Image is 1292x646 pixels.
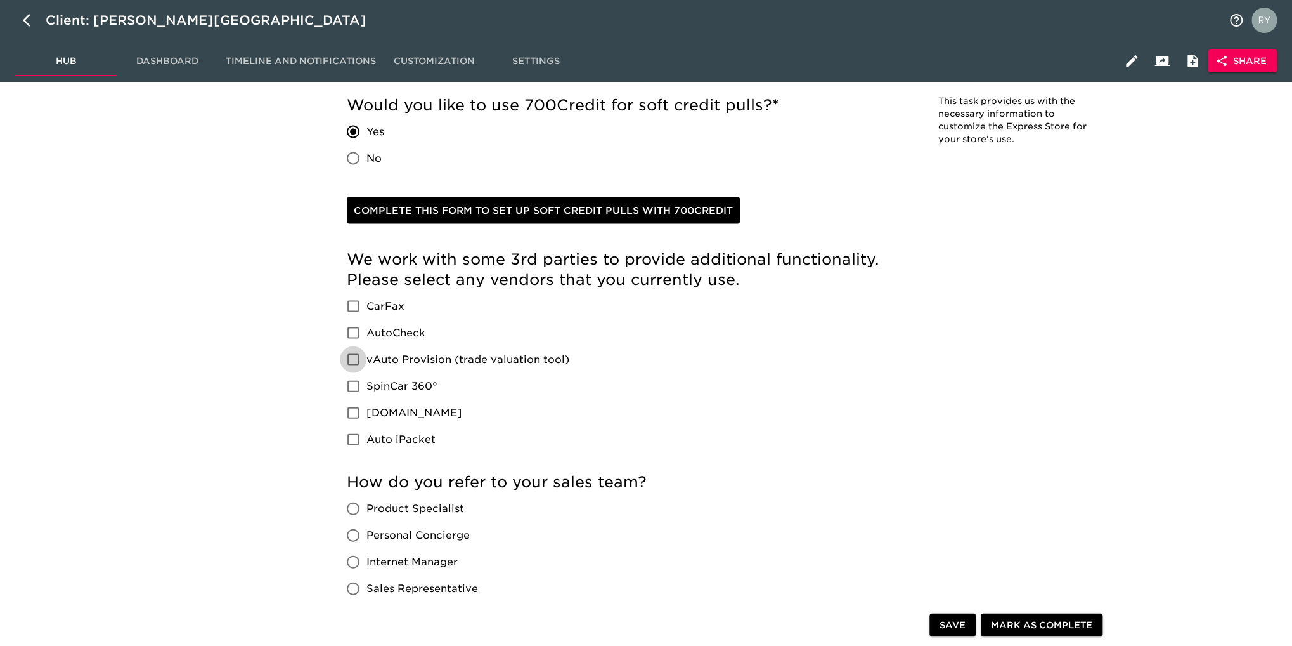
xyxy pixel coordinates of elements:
h5: We work with some 3rd parties to provide additional functionality. Please select any vendors that... [347,249,906,290]
button: Save [929,613,976,636]
span: Save [940,617,966,633]
h5: Would you like to use 700Credit for soft credit pulls? [347,95,906,115]
span: [DOMAIN_NAME] [366,405,462,421]
img: Profile [1251,8,1277,33]
span: AutoCheck [366,326,425,341]
span: Yes [366,124,384,140]
span: Hub [23,53,109,69]
span: vAuto Provision (trade valuation tool) [366,352,569,367]
button: notifications [1221,5,1251,36]
span: Mark as Complete [991,617,1092,633]
span: Internet Manager [366,555,458,570]
button: Share [1208,49,1277,73]
span: Settings [493,53,579,69]
span: Customization [391,53,477,69]
p: This task provides us with the necessary information to customize the Express Store for your stor... [938,95,1090,145]
span: Personal Concierge [366,528,470,543]
button: Mark as Complete [981,613,1102,636]
span: CarFax [366,299,404,314]
span: Dashboard [124,53,210,69]
span: Auto iPacket [366,432,436,447]
span: Complete this form to set up soft credit pulls with 700Credit [354,202,733,219]
span: No [366,151,382,166]
span: Sales Representative [366,581,478,597]
span: Share [1218,53,1267,69]
div: Client: [PERSON_NAME][GEOGRAPHIC_DATA] [46,10,384,30]
button: Internal Notes and Comments [1177,46,1208,76]
span: Timeline and Notifications [226,53,376,69]
h5: How do you refer to your sales team? [347,472,906,492]
button: Client View [1147,46,1177,76]
span: Product Specialist [366,501,464,517]
span: SpinCar 360° [366,379,437,394]
a: Complete this form to set up soft credit pulls with 700Credit [347,197,740,224]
